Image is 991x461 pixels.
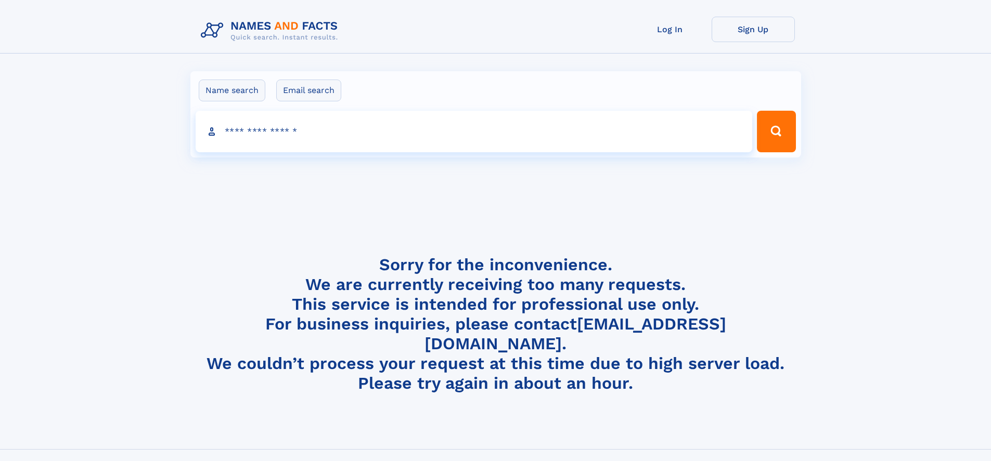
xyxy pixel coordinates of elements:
[628,17,712,42] a: Log In
[199,80,265,101] label: Name search
[197,17,346,45] img: Logo Names and Facts
[276,80,341,101] label: Email search
[197,255,795,393] h4: Sorry for the inconvenience. We are currently receiving too many requests. This service is intend...
[757,111,795,152] button: Search Button
[196,111,753,152] input: search input
[712,17,795,42] a: Sign Up
[424,314,726,353] a: [EMAIL_ADDRESS][DOMAIN_NAME]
